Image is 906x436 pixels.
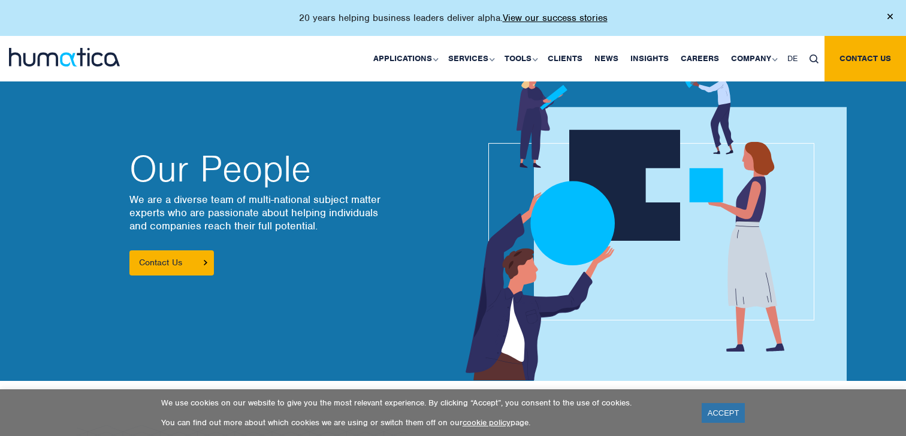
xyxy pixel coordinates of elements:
p: You can find out more about which cookies we are using or switch them off on our page. [161,417,687,428]
a: Clients [542,36,588,81]
img: arrowicon [204,260,207,265]
span: DE [787,53,798,63]
a: Applications [367,36,442,81]
a: ACCEPT [702,403,745,423]
img: about_banner1 [434,64,847,381]
p: We are a diverse team of multi-national subject matter experts who are passionate about helping i... [129,193,441,232]
a: Contact us [825,36,906,81]
img: logo [9,48,120,66]
h2: Our People [129,151,441,187]
a: View our success stories [503,12,608,24]
a: Careers [675,36,725,81]
a: Tools [499,36,542,81]
p: We use cookies on our website to give you the most relevant experience. By clicking “Accept”, you... [161,398,687,408]
a: Insights [624,36,675,81]
a: News [588,36,624,81]
a: cookie policy [463,417,511,428]
a: Company [725,36,781,81]
img: search_icon [810,54,819,63]
a: DE [781,36,804,81]
p: 20 years helping business leaders deliver alpha. [299,12,608,24]
a: Contact Us [129,250,214,275]
a: Services [442,36,499,81]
